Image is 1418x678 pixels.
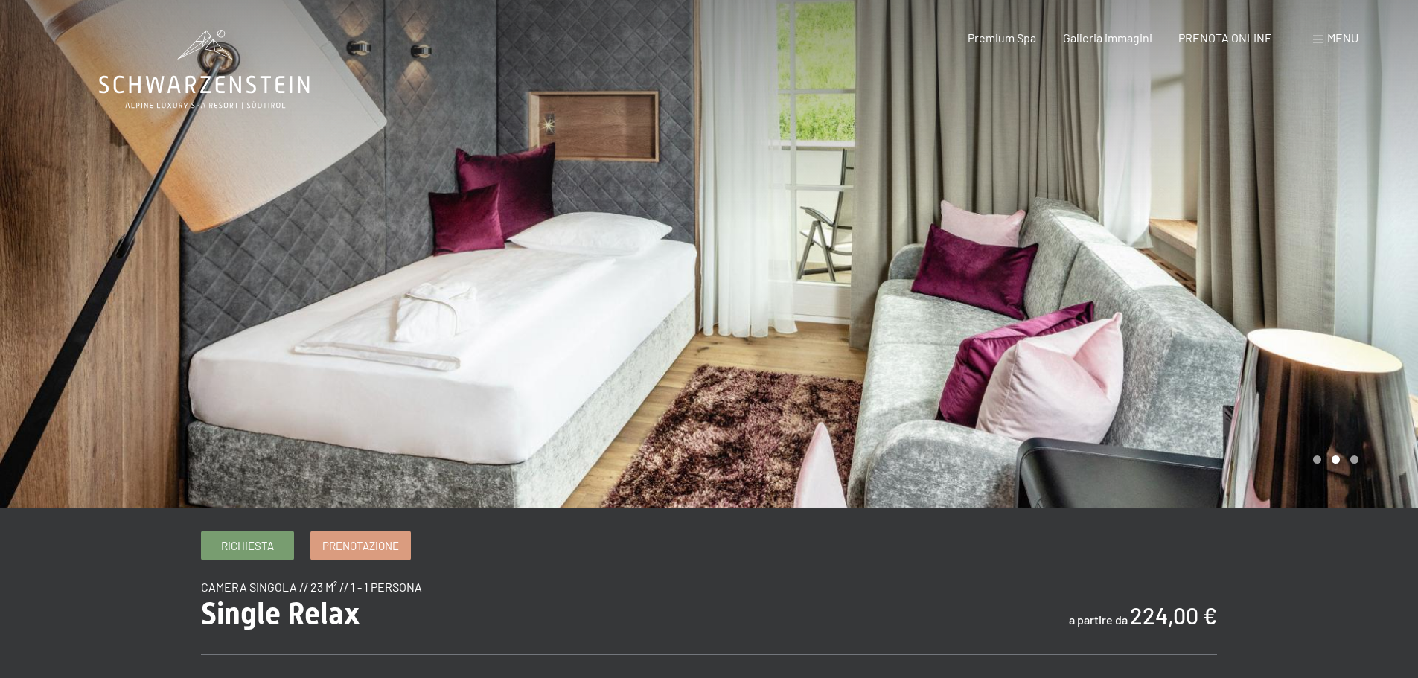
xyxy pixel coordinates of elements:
span: a partire da [1069,613,1128,627]
span: Single Relax [201,596,360,631]
a: Premium Spa [968,31,1036,45]
a: Prenotazione [311,531,410,560]
b: 224,00 € [1130,602,1217,629]
span: Prenotazione [322,538,399,554]
a: PRENOTA ONLINE [1178,31,1272,45]
span: Richiesta [221,538,274,554]
a: Galleria immagini [1063,31,1152,45]
span: Menu [1327,31,1358,45]
a: Richiesta [202,531,293,560]
span: camera singola // 23 m² // 1 - 1 persona [201,580,422,594]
